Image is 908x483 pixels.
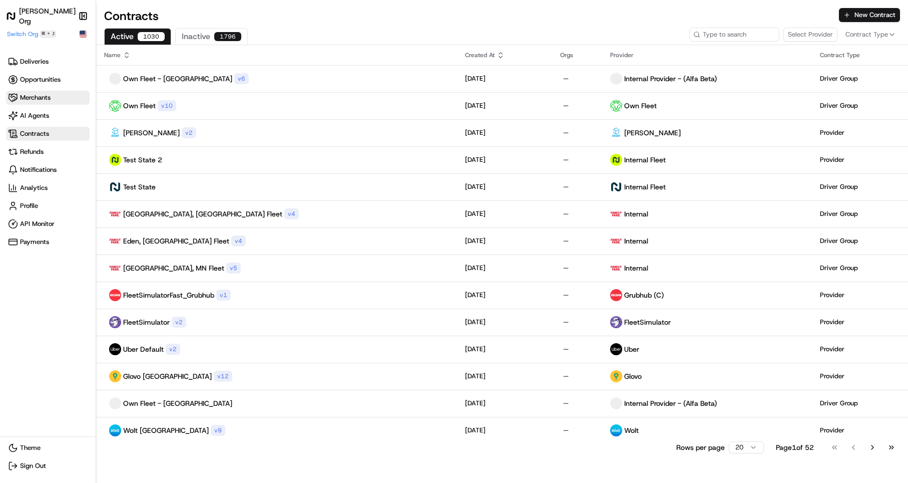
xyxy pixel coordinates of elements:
[465,426,486,435] p: [DATE]
[820,182,858,191] p: Driver Group
[820,399,858,408] p: Driver Group
[20,237,49,247] span: Payments
[138,32,165,41] div: 1030
[820,264,858,273] p: Driver Group
[19,6,76,26] h1: [PERSON_NAME] Org
[624,182,666,192] p: Internal Fleet
[80,31,87,38] img: Flag of us
[104,8,839,24] h1: Contracts
[109,100,121,112] img: profile_dashrider_org_cQRpLQ.png
[624,263,648,273] p: Internal
[211,425,225,436] div: v 9
[109,154,121,166] img: profile_nash_internal_mahmoud_fleet.png
[123,209,282,219] p: [GEOGRAPHIC_DATA], [GEOGRAPHIC_DATA] Fleet
[563,101,594,110] p: —
[610,289,622,301] img: 5e692f75ce7d37001a5d71f1
[109,370,121,382] img: glovo_logo.png
[465,155,486,164] p: [DATE]
[109,181,121,193] img: nash.png
[676,442,725,452] p: Rows per page
[20,93,51,102] span: Merchants
[166,344,180,355] div: v 2
[214,371,232,382] div: v 12
[820,155,844,164] p: Provider
[123,182,156,192] p: Test State
[20,461,46,470] span: Sign Out
[109,343,121,355] img: uber-new-logo.jpeg
[610,316,622,328] img: FleetSimulator.png
[6,235,90,249] a: Payments
[465,399,486,408] p: [DATE]
[20,75,61,84] span: Opportunities
[465,318,486,327] p: [DATE]
[610,235,622,247] img: family%20fare.png
[624,317,671,327] p: FleetSimulator
[6,91,90,105] a: Merchants
[689,28,779,42] input: Type to search
[123,425,209,435] p: Wolt [GEOGRAPHIC_DATA]
[109,235,121,247] img: family%20fare.png
[6,109,90,123] a: AI Agents
[563,128,594,137] p: —
[109,208,121,220] img: family%20fare.png
[624,236,648,246] p: Internal
[783,28,837,42] button: Select Provider
[820,236,858,246] p: Driver Group
[776,442,814,452] div: Page 1 of 52
[465,372,486,381] p: [DATE]
[624,101,657,111] p: Own Fleet
[216,290,231,301] div: v 1
[820,345,844,354] p: Provider
[465,182,486,191] p: [DATE]
[563,291,594,300] p: —
[610,208,622,220] img: family%20fare.png
[109,127,121,139] img: stuart-logo.webp
[104,51,449,59] div: Name
[109,262,121,274] img: family%20fare.png
[7,30,38,38] span: Switch Org
[20,147,44,156] span: Refunds
[6,127,90,141] a: Contracts
[6,217,90,231] a: API Monitor
[465,128,486,137] p: [DATE]
[123,371,212,381] p: Glovo [GEOGRAPHIC_DATA]
[20,57,49,66] span: Deliveries
[610,262,622,274] img: family%20fare.png
[560,51,594,59] div: Orgs
[820,101,858,110] p: Driver Group
[820,426,844,435] p: Provider
[610,100,622,112] img: profile_dashrider_org_cQRpLQ.png
[20,183,48,192] span: Analytics
[820,209,858,218] p: Driver Group
[624,371,642,381] p: Glovo
[234,73,249,84] div: v 6
[563,399,594,408] p: —
[820,291,844,300] p: Provider
[6,459,90,473] button: Sign Out
[845,30,888,39] span: Contract Type
[610,343,622,355] img: uber-new-logo.jpeg
[6,199,90,213] a: Profile
[20,443,41,452] span: Theme
[6,6,76,26] a: [PERSON_NAME] Org
[820,372,844,381] p: Provider
[109,424,121,436] img: Wolt-app-icon-2019.png
[563,155,594,164] p: —
[563,74,594,83] p: —
[465,209,486,218] p: [DATE]
[123,290,214,300] p: FleetSimulatorFast_Grubhub
[624,425,639,435] p: Wolt
[104,28,171,45] button: Active
[7,30,56,38] button: Switch Org⌘+J
[123,398,232,408] p: Own Fleet - [GEOGRAPHIC_DATA]
[123,317,170,327] p: FleetSimulator
[563,372,594,381] p: —
[20,111,49,120] span: AI Agents
[465,236,486,246] p: [DATE]
[214,32,241,41] div: 1796
[610,370,622,382] img: glovo_logo.png
[563,426,594,435] p: —
[563,264,594,273] p: —
[624,344,639,354] p: Uber
[109,289,121,301] img: 5e692f75ce7d37001a5d71f1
